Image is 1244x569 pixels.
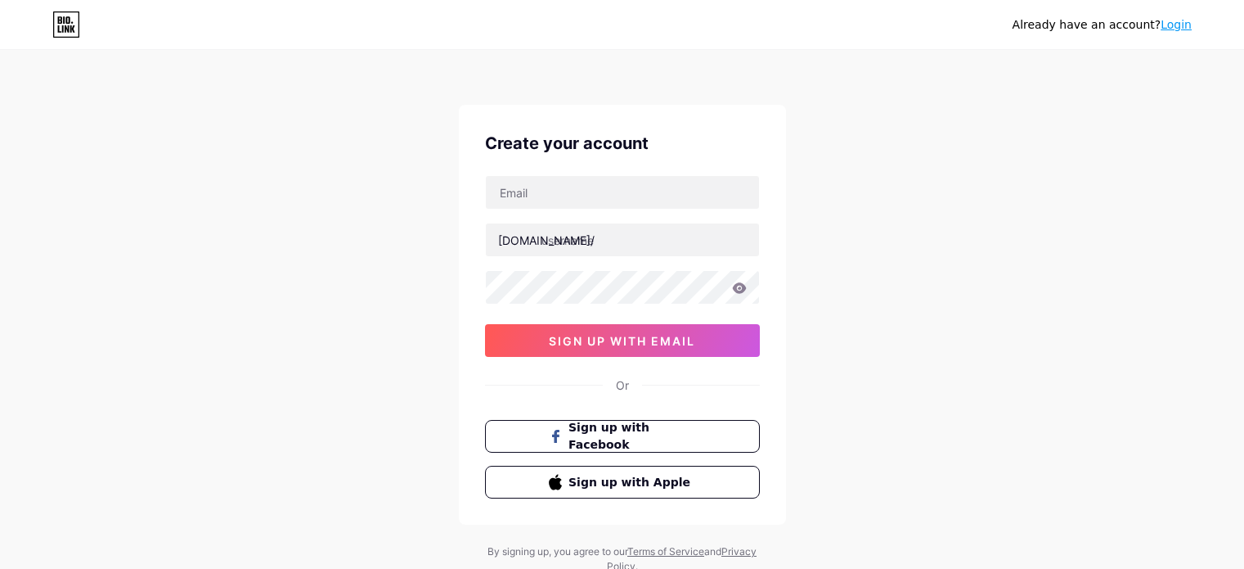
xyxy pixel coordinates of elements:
button: Sign up with Facebook [485,420,760,453]
a: Terms of Service [627,545,704,558]
button: sign up with email [485,324,760,357]
div: Or [616,377,629,394]
div: Create your account [485,131,760,156]
button: Sign up with Apple [485,466,760,499]
span: Sign up with Apple [568,474,695,491]
input: Email [486,176,759,209]
span: sign up with email [549,334,695,348]
div: [DOMAIN_NAME]/ [498,232,595,249]
div: Already have an account? [1013,16,1192,34]
span: Sign up with Facebook [568,419,695,454]
input: username [486,224,759,256]
a: Login [1161,18,1192,31]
